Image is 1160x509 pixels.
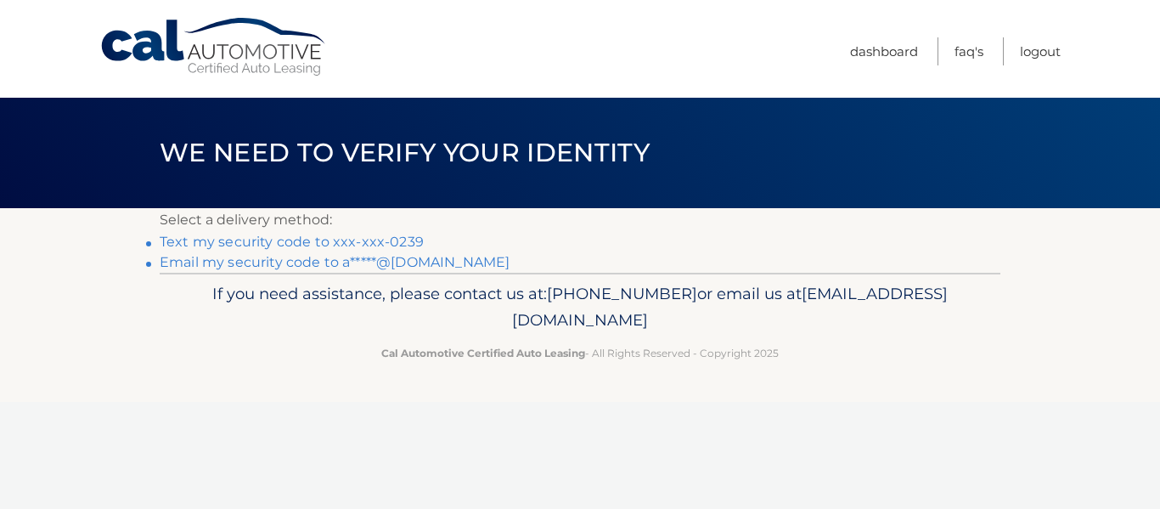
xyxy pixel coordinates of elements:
a: FAQ's [954,37,983,65]
span: We need to verify your identity [160,137,650,168]
a: Cal Automotive [99,17,329,77]
p: If you need assistance, please contact us at: or email us at [171,280,989,335]
p: - All Rights Reserved - Copyright 2025 [171,344,989,362]
a: Logout [1020,37,1061,65]
a: Dashboard [850,37,918,65]
strong: Cal Automotive Certified Auto Leasing [381,347,585,359]
p: Select a delivery method: [160,208,1000,232]
a: Email my security code to a*****@[DOMAIN_NAME] [160,254,510,270]
a: Text my security code to xxx-xxx-0239 [160,234,424,250]
span: [PHONE_NUMBER] [547,284,697,303]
